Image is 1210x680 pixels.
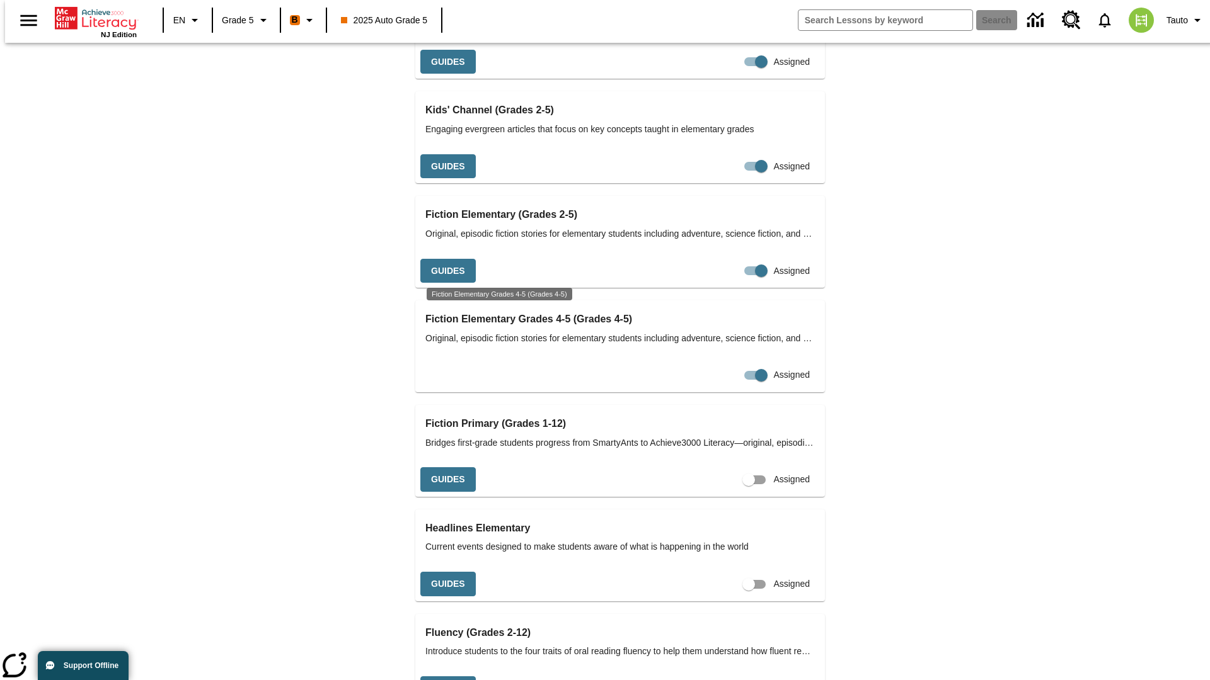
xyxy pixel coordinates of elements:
[425,436,815,450] span: Bridges first-grade students progress from SmartyAnts to Achieve3000 Literacy—original, episodic ...
[425,415,815,433] h3: Fiction Primary (Grades 1-12)
[341,14,428,27] span: 2025 Auto Grade 5
[420,259,476,283] button: Guides
[101,31,137,38] span: NJ Edition
[1088,4,1121,37] a: Notifications
[425,206,815,224] h3: Fiction Elementary (Grades 2-5)
[1121,4,1161,37] button: Select a new avatar
[773,55,810,69] span: Assigned
[798,10,972,30] input: search field
[425,227,815,241] span: Original, episodic fiction stories for elementary students including adventure, science fiction, ...
[217,9,276,31] button: Grade: Grade 5, Select a grade
[64,661,118,670] span: Support Offline
[420,572,476,596] button: Guides
[285,9,322,31] button: Boost Class color is orange. Change class color
[773,368,810,382] span: Assigned
[420,50,476,74] button: Guides
[55,6,137,31] a: Home
[173,14,185,27] span: EN
[1167,14,1188,27] span: Tauto
[427,288,572,300] div: Fiction Elementary Grades 4-5 (Grades 4-5)
[55,4,137,38] div: Home
[425,519,815,537] h3: Headlines Elementary
[425,624,815,642] h3: Fluency (Grades 2-12)
[292,12,298,28] span: B
[425,310,815,328] h3: Fiction Elementary Grades 4-5 (Grades 4-5)
[1020,3,1054,38] a: Data Center
[425,540,815,553] span: Current events designed to make students aware of what is happening in the world
[425,123,815,136] span: Engaging evergreen articles that focus on key concepts taught in elementary grades
[420,467,476,492] button: Guides
[10,2,47,39] button: Open side menu
[425,645,815,658] span: Introduce students to the four traits of oral reading fluency to help them understand how fluent ...
[773,473,810,486] span: Assigned
[420,154,476,179] button: Guides
[425,101,815,119] h3: Kids' Channel (Grades 2-5)
[38,651,129,680] button: Support Offline
[1054,3,1088,37] a: Resource Center, Will open in new tab
[773,577,810,591] span: Assigned
[773,264,810,278] span: Assigned
[773,160,810,173] span: Assigned
[1129,8,1154,33] img: avatar image
[222,14,254,27] span: Grade 5
[425,332,815,345] span: Original, episodic fiction stories for elementary students including adventure, science fiction, ...
[168,9,208,31] button: Language: EN, Select a language
[1161,9,1210,31] button: Profile/Settings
